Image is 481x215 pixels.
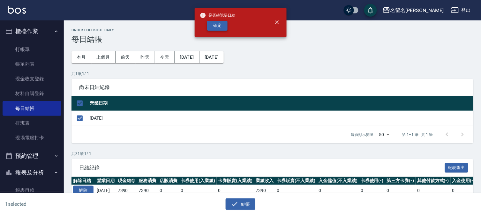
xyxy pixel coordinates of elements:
[71,71,473,77] p: 共 1 筆, 1 / 1
[137,185,158,196] td: 7390
[88,111,473,126] td: [DATE]
[351,132,374,137] p: 每頁顯示數量
[116,51,135,63] button: 前天
[95,185,116,196] td: [DATE]
[71,151,473,157] p: 共 31 筆, 1 / 1
[445,163,469,173] button: 報表匯出
[3,71,61,86] a: 現金收支登錄
[199,51,224,63] button: [DATE]
[3,183,61,198] a: 報表目錄
[385,177,416,185] th: 第三方卡券(-)
[445,164,469,170] a: 報表匯出
[317,185,359,196] td: 0
[380,4,446,17] button: 名留名[PERSON_NAME]
[217,177,254,185] th: 卡券販賣(入業績)
[71,177,95,185] th: 解除日結
[317,177,359,185] th: 入金儲值(不入業績)
[207,21,228,31] button: 確定
[3,116,61,130] a: 排班表
[377,126,392,143] div: 50
[155,51,175,63] button: 今天
[95,177,116,185] th: 營業日期
[137,177,158,185] th: 服務消費
[116,185,137,196] td: 7390
[3,164,61,181] button: 報表及分析
[3,42,61,57] a: 打帳單
[179,185,217,196] td: 0
[364,4,377,17] button: save
[135,51,155,63] button: 昨天
[254,185,275,196] td: 7390
[71,35,473,44] h3: 每日結帳
[451,185,477,196] td: 0
[217,185,254,196] td: 0
[71,28,473,32] h2: Order checkout daily
[8,6,26,14] img: Logo
[5,200,119,208] h6: 1 selected
[451,177,477,185] th: 入金使用(-)
[200,12,236,19] span: 是否確認要日結
[3,86,61,101] a: 材料自購登錄
[71,51,91,63] button: 本月
[270,15,284,29] button: close
[390,6,444,14] div: 名留名[PERSON_NAME]
[359,177,385,185] th: 卡券使用(-)
[158,185,179,196] td: 0
[359,185,385,196] td: 0
[3,101,61,116] a: 每日結帳
[73,186,94,196] button: 解除
[3,148,61,164] button: 預約管理
[449,4,473,16] button: 登出
[179,177,217,185] th: 卡券使用(入業績)
[402,132,433,137] p: 第 1–1 筆 共 1 筆
[226,198,255,210] button: 結帳
[116,177,137,185] th: 現金結存
[416,177,451,185] th: 其他付款方式(-)
[3,23,61,40] button: 櫃檯作業
[88,96,473,111] th: 營業日期
[3,57,61,71] a: 帳單列表
[79,84,466,91] span: 尚未日結紀錄
[79,165,445,171] span: 日結紀錄
[416,185,451,196] td: 0
[275,185,317,196] td: 0
[91,51,116,63] button: 上個月
[385,185,416,196] td: 0
[158,177,179,185] th: 店販消費
[275,177,317,185] th: 卡券販賣(不入業績)
[254,177,275,185] th: 業績收入
[175,51,199,63] button: [DATE]
[3,130,61,145] a: 現場電腦打卡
